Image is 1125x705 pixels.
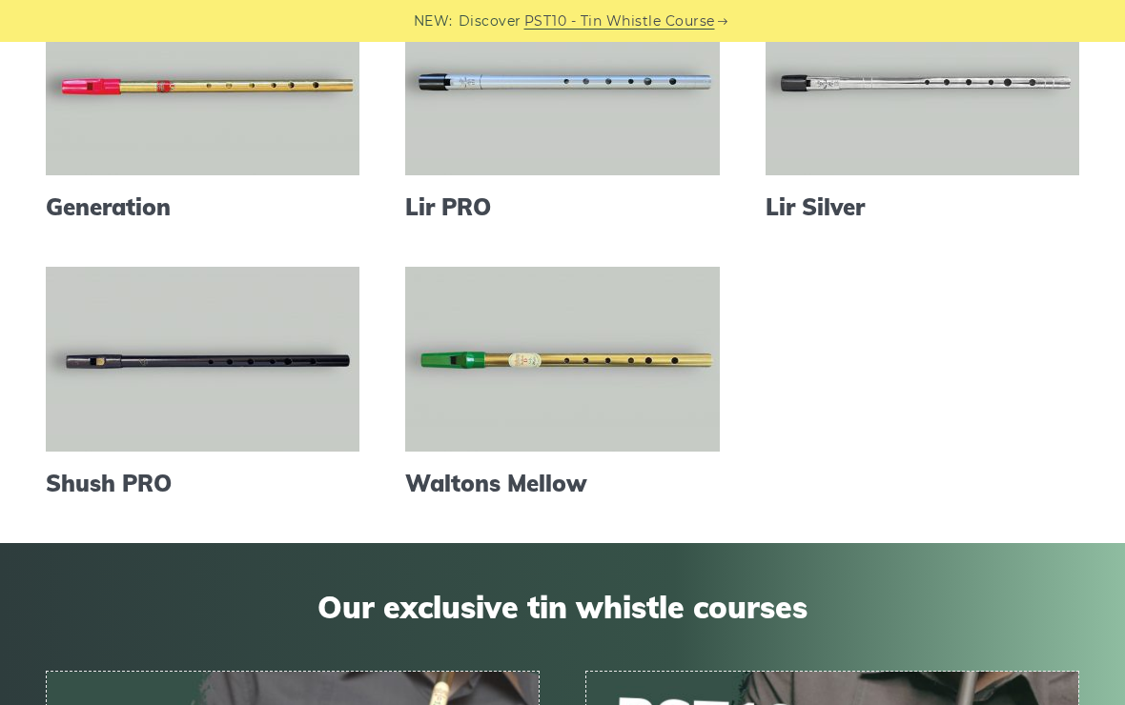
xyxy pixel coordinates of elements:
[766,193,1079,221] a: Lir Silver
[405,193,719,221] a: Lir PRO
[524,10,715,32] a: PST10 - Tin Whistle Course
[459,10,522,32] span: Discover
[46,470,359,497] a: Shush PRO
[405,470,719,497] a: Waltons Mellow
[46,193,359,221] a: Generation
[46,589,1079,625] span: Our exclusive tin whistle courses
[414,10,453,32] span: NEW:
